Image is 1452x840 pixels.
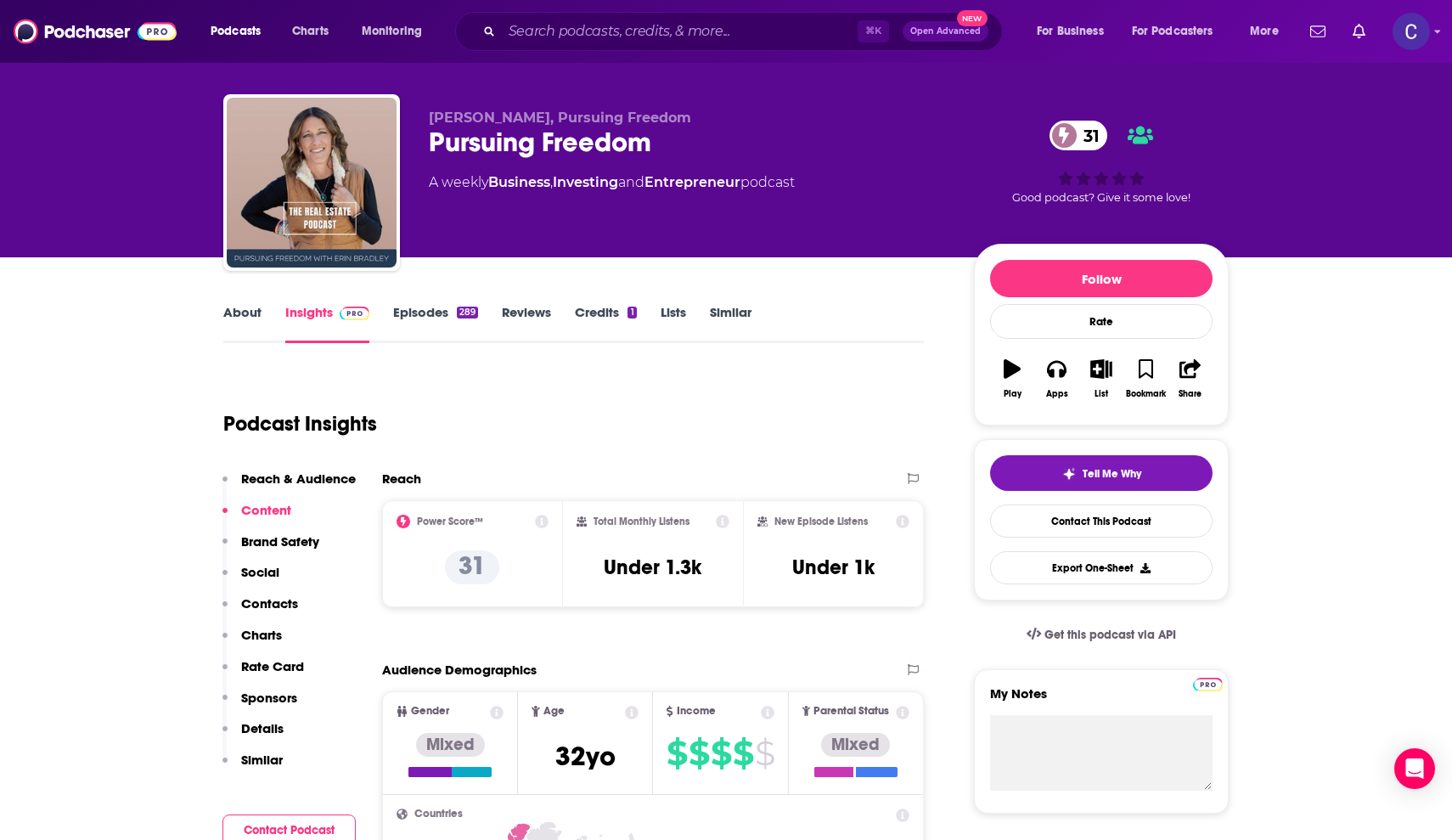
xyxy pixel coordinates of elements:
a: Credits1 [575,304,636,343]
span: Get this podcast via API [1044,628,1176,642]
p: Similar [241,752,283,768]
button: Details [222,720,284,752]
span: Charts [292,20,329,43]
span: $ [667,740,687,767]
span: Age [543,706,565,717]
button: Follow [990,260,1213,297]
h3: Under 1k [792,555,875,580]
button: Social [222,564,279,595]
button: Brand Safety [222,533,319,565]
button: open menu [1238,18,1300,45]
span: New [957,10,988,26]
img: Pursuing Freedom [227,98,397,268]
span: ⌘ K [858,20,889,42]
a: Charts [281,18,339,45]
h2: Audience Demographics [382,662,537,678]
p: Contacts [241,595,298,612]
a: Investing [553,174,618,190]
a: Entrepreneur [644,174,740,190]
div: Play [1004,389,1021,399]
button: Export One-Sheet [990,551,1213,584]
img: Podchaser - Follow, Share and Rate Podcasts [14,15,177,48]
h2: Power Score™ [417,516,483,527]
p: Details [241,720,284,736]
button: Share [1168,348,1213,409]
h2: Reach [382,471,421,487]
div: Open Intercom Messenger [1394,748,1435,789]
button: Apps [1034,348,1078,409]
a: Contact This Podcast [990,505,1213,538]
img: Podchaser Pro [340,307,369,320]
img: Podchaser Pro [1193,678,1223,691]
a: Similar [710,304,751,343]
button: Similar [222,752,283,783]
a: Show notifications dropdown [1346,17,1372,46]
span: Good podcast? Give it some love! [1012,191,1190,204]
button: open menu [199,18,283,45]
div: Bookmark [1126,389,1166,399]
a: Pro website [1193,675,1223,691]
a: About [223,304,262,343]
div: Mixed [821,733,890,757]
span: $ [689,740,709,767]
span: Income [677,706,716,717]
span: For Podcasters [1132,20,1213,43]
a: Lists [661,304,686,343]
p: Social [241,564,279,580]
button: Open AdvancedNew [903,21,988,42]
img: User Profile [1393,13,1430,50]
p: Brand Safety [241,533,319,550]
div: Mixed [416,733,485,757]
button: Play [990,348,1034,409]
div: A weekly podcast [429,172,795,193]
span: 31 [1066,121,1108,150]
span: Logged in as publicityxxtina [1393,13,1430,50]
h2: New Episode Listens [774,516,868,527]
span: $ [755,740,774,767]
div: Apps [1046,389,1068,399]
button: List [1079,348,1123,409]
a: Business [488,174,550,190]
span: Open Advanced [910,27,981,36]
div: 31Good podcast? Give it some love! [974,110,1229,215]
img: tell me why sparkle [1062,467,1076,481]
p: Content [241,502,291,518]
button: Sponsors [222,690,297,721]
p: 31 [445,550,499,584]
span: For Business [1037,20,1104,43]
h2: Total Monthly Listens [594,516,689,527]
p: Sponsors [241,690,297,706]
button: Reach & Audience [222,471,356,502]
h3: Under 1.3k [604,555,701,580]
span: [PERSON_NAME], Pursuing Freedom [429,110,691,126]
span: Monitoring [362,20,422,43]
button: Bookmark [1123,348,1168,409]
span: and [618,174,644,190]
div: Rate [990,304,1213,339]
span: Podcasts [211,20,261,43]
span: $ [711,740,731,767]
p: Charts [241,627,282,643]
a: Get this podcast via API [1013,614,1190,656]
div: List [1095,389,1108,399]
button: open menu [1121,18,1238,45]
span: , [550,174,553,190]
span: Tell Me Why [1083,467,1141,481]
a: Show notifications dropdown [1303,17,1332,46]
div: Share [1179,389,1202,399]
p: Reach & Audience [241,471,356,487]
a: Reviews [502,304,551,343]
div: 1 [628,307,636,319]
p: Rate Card [241,658,304,674]
button: Content [222,502,291,533]
span: $ [733,740,753,767]
span: More [1250,20,1279,43]
button: Contacts [222,595,298,627]
div: 289 [457,307,478,319]
span: Parental Status [813,706,889,717]
button: Rate Card [222,658,304,690]
span: Countries [414,809,463,820]
a: Episodes289 [393,304,478,343]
